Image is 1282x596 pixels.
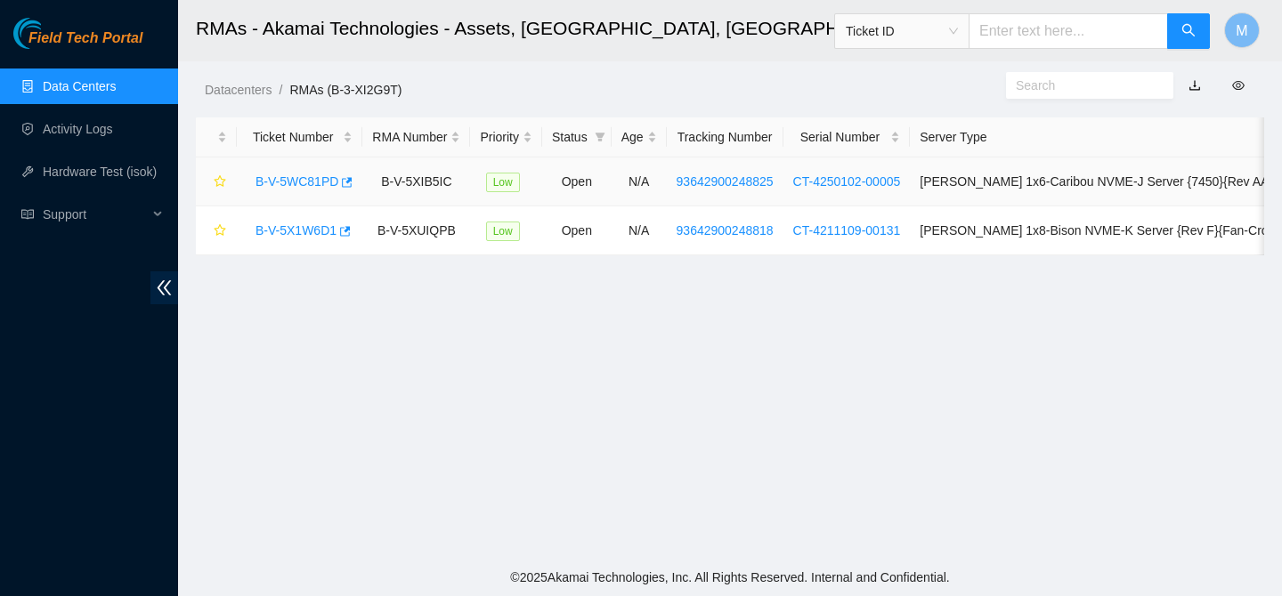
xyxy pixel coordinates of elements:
span: Field Tech Portal [28,30,142,47]
button: search [1167,13,1210,49]
input: Search [1016,76,1149,95]
a: CT-4250102-00005 [793,174,901,189]
a: 93642900248818 [677,223,774,238]
a: B-V-5X1W6D1 [256,223,337,238]
span: star [214,224,226,238]
button: star [206,167,227,196]
span: double-left [150,271,178,304]
span: Low [486,173,520,192]
a: Akamai TechnologiesField Tech Portal [13,32,142,55]
a: Activity Logs [43,122,113,136]
button: star [206,216,227,245]
button: M [1224,12,1260,48]
span: Ticket ID [846,18,958,44]
td: B-V-5XIB5IC [362,157,470,206]
td: N/A [612,157,667,206]
span: M [1236,20,1247,42]
a: CT-4211109-00131 [793,223,901,238]
td: Open [542,157,612,206]
th: Tracking Number [667,117,783,157]
span: eye [1232,79,1245,92]
span: Status [552,127,588,147]
span: filter [595,132,605,142]
span: / [279,83,282,97]
td: Open [542,206,612,255]
input: Enter text here... [969,13,1168,49]
span: Support [43,197,148,232]
span: read [21,208,34,221]
span: star [214,175,226,189]
span: filter [591,124,609,150]
a: RMAs (B-3-XI2G9T) [289,83,402,97]
a: B-V-5WC81PD [256,174,338,189]
span: Low [486,221,520,241]
td: B-V-5XUIQPB [362,206,470,255]
a: Data Centers [43,79,116,93]
img: Akamai Technologies [13,18,90,49]
a: Datacenters [205,83,272,97]
a: 93642900248825 [677,174,774,189]
td: N/A [612,206,667,255]
button: download [1175,71,1214,100]
a: Hardware Test (isok) [43,165,157,179]
footer: © 2025 Akamai Technologies, Inc. All Rights Reserved. Internal and Confidential. [178,559,1282,596]
a: download [1189,78,1201,93]
span: search [1181,23,1196,40]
